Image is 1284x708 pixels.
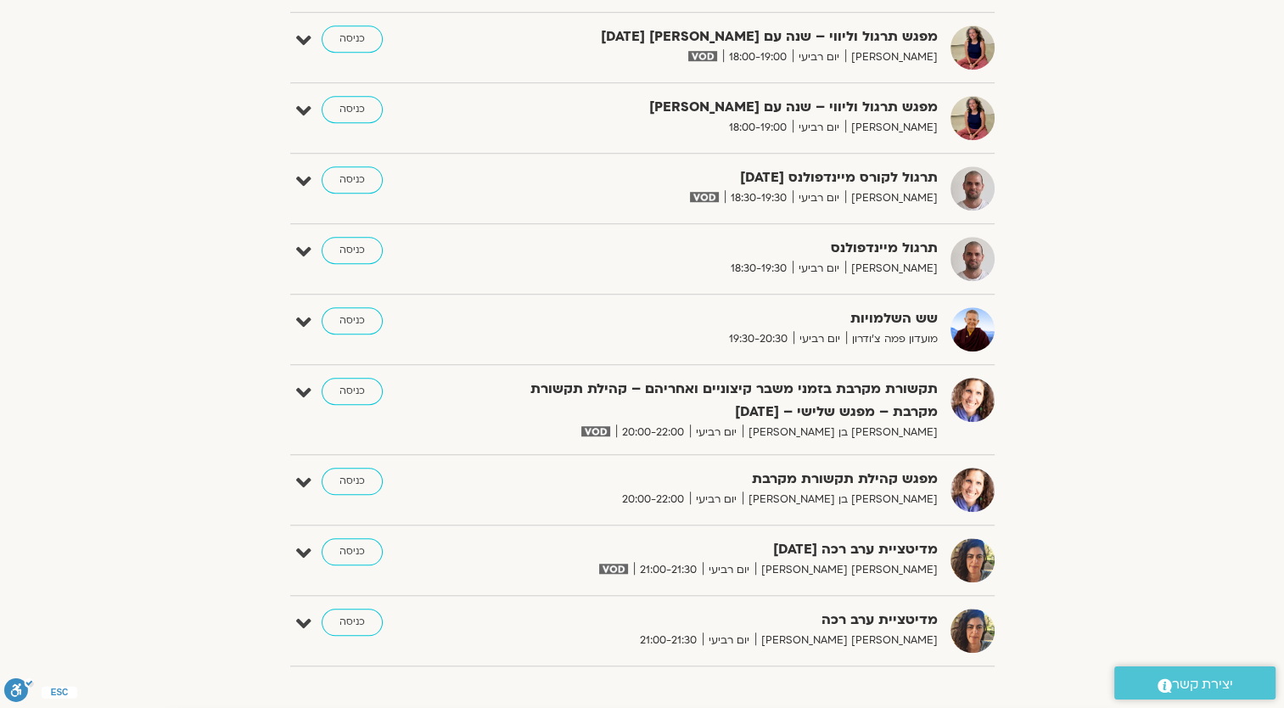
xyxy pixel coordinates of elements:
[322,378,383,405] a: כניסה
[690,424,743,441] span: יום רביעי
[793,189,845,207] span: יום רביעי
[322,237,383,264] a: כניסה
[793,119,845,137] span: יום רביעי
[690,491,743,509] span: יום רביעי
[755,561,938,579] span: [PERSON_NAME] [PERSON_NAME]
[743,491,938,509] span: [PERSON_NAME] בן [PERSON_NAME]
[723,119,793,137] span: 18:00-19:00
[522,378,938,424] strong: תקשורת מקרבת בזמני משבר קיצוניים ואחריהם – קהילת תקשורת מקרבת – מפגש שלישי – [DATE]
[845,48,938,66] span: [PERSON_NAME]
[723,330,793,348] span: 19:30-20:30
[522,609,938,632] strong: מדיטציית ערב רכה
[725,189,793,207] span: 18:30-19:30
[322,307,383,334] a: כניסה
[616,424,690,441] span: 20:00-22:00
[322,96,383,123] a: כניסה
[322,538,383,565] a: כניסה
[322,25,383,53] a: כניסה
[793,48,845,66] span: יום רביעי
[1114,666,1276,700] a: יצירת קשר
[793,330,846,348] span: יום רביעי
[845,119,938,137] span: [PERSON_NAME]
[703,632,755,649] span: יום רביעי
[845,260,938,278] span: [PERSON_NAME]
[846,330,938,348] span: מועדון פמה צ'ודרון
[690,192,718,202] img: vodicon
[845,189,938,207] span: [PERSON_NAME]
[581,426,609,436] img: vodicon
[522,25,938,48] strong: מפגש תרגול וליווי – שנה עם [PERSON_NAME] [DATE]
[322,166,383,194] a: כניסה
[723,48,793,66] span: 18:00-19:00
[743,424,938,441] span: [PERSON_NAME] בן [PERSON_NAME]
[522,307,938,330] strong: שש השלמויות
[1172,673,1233,696] span: יצירת קשר
[634,561,703,579] span: 21:00-21:30
[599,564,627,574] img: vodicon
[634,632,703,649] span: 21:00-21:30
[616,491,690,509] span: 20:00-22:00
[522,468,938,491] strong: מפגש קהילת תקשורת מקרבת
[793,260,845,278] span: יום רביעי
[755,632,938,649] span: [PERSON_NAME] [PERSON_NAME]
[522,96,938,119] strong: מפגש תרגול וליווי – שנה עם [PERSON_NAME]
[725,260,793,278] span: 18:30-19:30
[522,237,938,260] strong: תרגול מיינדפולנס
[322,609,383,636] a: כניסה
[522,166,938,189] strong: תרגול לקורס מיינדפולנס [DATE]
[322,468,383,495] a: כניסה
[522,538,938,561] strong: מדיטציית ערב רכה [DATE]
[688,51,716,61] img: vodicon
[703,561,755,579] span: יום רביעי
